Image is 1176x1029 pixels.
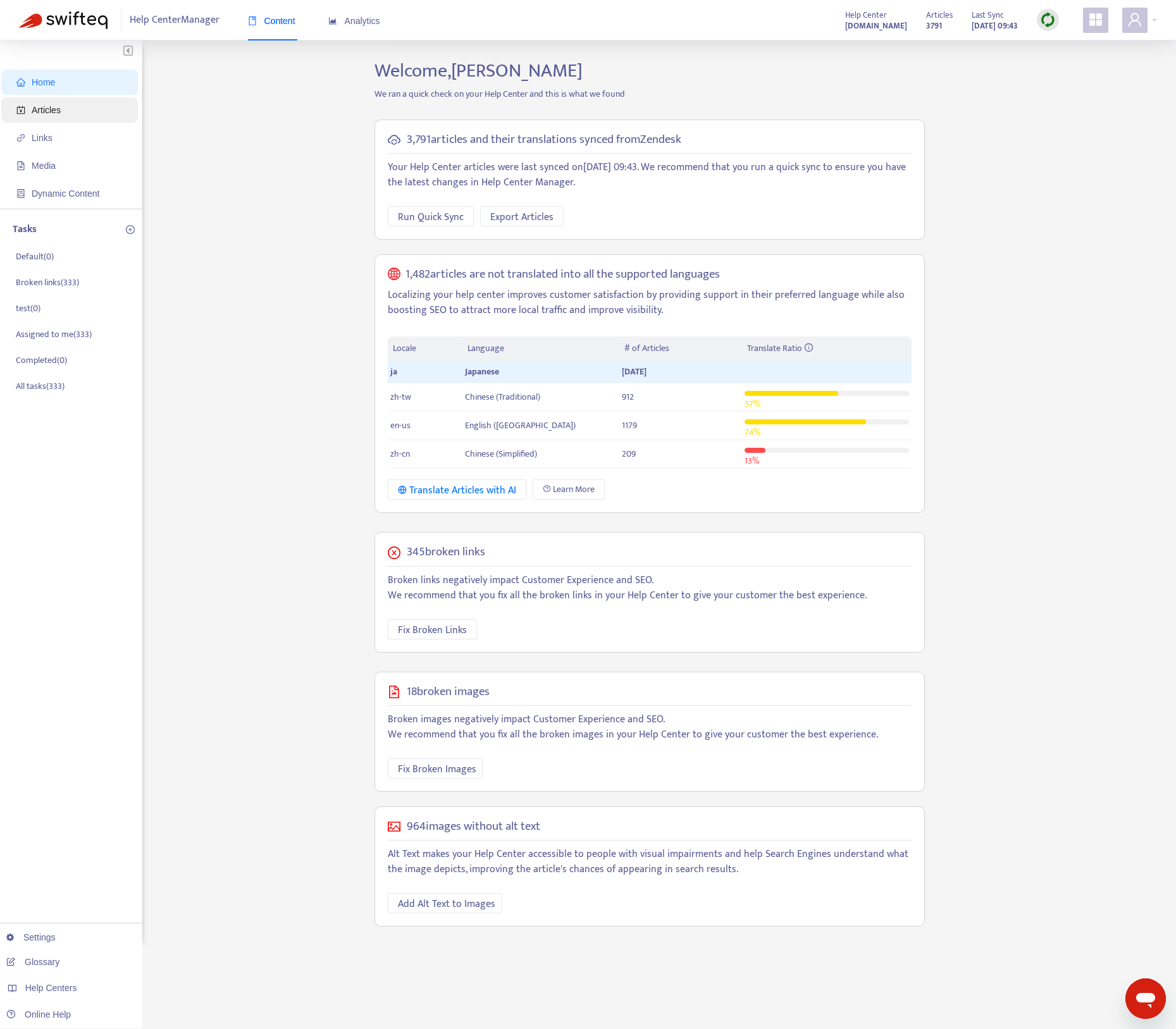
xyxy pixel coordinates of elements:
[388,479,526,500] button: Translate Articles with AI
[32,77,55,87] span: Home
[16,78,25,87] span: home
[388,336,462,361] th: Locale
[398,483,516,498] div: Translate Articles with AI
[407,133,681,147] h5: 3,791 articles and their translations synced from Zendesk
[465,447,537,461] span: Chinese (Simplified)
[6,957,59,967] a: Glossary
[1125,978,1166,1019] iframe: メッセージングウィンドウを開くボタン
[926,19,942,33] strong: 3791
[462,336,619,361] th: Language
[465,418,576,433] span: English ([GEOGRAPHIC_DATA])
[6,932,56,942] a: Settings
[388,619,477,639] button: Fix Broken Links
[16,189,25,198] span: container
[388,893,502,913] button: Add Alt Text to Images
[747,342,907,355] div: Translate Ratio
[32,105,61,115] span: Articles
[248,16,257,25] span: book
[16,379,65,393] p: All tasks ( 333 )
[19,11,108,29] img: Swifteq
[1040,12,1056,28] img: sync.dc5367851b00ba804db3.png
[328,16,380,26] span: Analytics
[465,364,499,379] span: Japanese
[745,397,760,411] span: 57 %
[622,447,636,461] span: 209
[388,573,912,603] p: Broken links negatively impact Customer Experience and SEO. We recommend that you fix all the bro...
[32,133,53,143] span: Links
[845,8,887,22] span: Help Center
[130,8,220,32] span: Help Center Manager
[374,55,583,87] span: Welcome, [PERSON_NAME]
[972,19,1018,33] strong: [DATE] 09:43
[845,19,907,33] strong: [DOMAIN_NAME]
[388,288,912,318] p: Localizing your help center improves customer satisfaction by providing support in their preferre...
[388,133,400,146] span: cloud-sync
[16,250,54,263] p: Default ( 0 )
[398,622,467,638] span: Fix Broken Links
[622,390,634,404] span: 912
[390,390,411,404] span: zh-tw
[16,133,25,142] span: link
[16,161,25,170] span: file-image
[16,302,40,315] p: test ( 0 )
[390,447,410,461] span: zh-cn
[32,188,99,199] span: Dynamic Content
[388,686,400,698] span: file-image
[407,685,490,699] h5: 18 broken images
[390,364,397,379] span: ja
[13,222,37,237] p: Tasks
[248,16,295,26] span: Content
[622,364,647,379] span: [DATE]
[16,354,67,367] p: Completed ( 0 )
[388,268,400,282] span: global
[405,268,720,282] h5: 1,482 articles are not translated into all the supported languages
[398,896,495,912] span: Add Alt Text to Images
[388,820,400,833] span: picture
[553,483,595,496] span: Learn More
[845,18,907,33] a: [DOMAIN_NAME]
[328,16,337,25] span: area-chart
[365,87,934,101] p: We ran a quick check on your Help Center and this is what we found
[745,453,759,468] span: 13 %
[388,847,912,877] p: Alt Text makes your Help Center accessible to people with visual impairments and help Search Engi...
[388,712,912,742] p: Broken images negatively impact Customer Experience and SEO. We recommend that you fix all the br...
[16,328,92,341] p: Assigned to me ( 333 )
[972,8,1004,22] span: Last Sync
[1088,12,1103,27] span: appstore
[16,276,79,289] p: Broken links ( 333 )
[619,336,741,361] th: # of Articles
[6,1009,71,1020] a: Online Help
[745,425,760,440] span: 74 %
[407,820,540,834] h5: 964 images without alt text
[388,160,912,190] p: Your Help Center articles were last synced on [DATE] 09:43 . We recommend that you run a quick sy...
[490,209,554,225] span: Export Articles
[388,206,474,226] button: Run Quick Sync
[926,8,953,22] span: Articles
[465,390,540,404] span: Chinese (Traditional)
[390,418,411,433] span: en-us
[126,225,135,234] span: plus-circle
[1127,12,1142,27] span: user
[388,758,483,779] button: Fix Broken Images
[398,761,476,777] span: Fix Broken Images
[16,106,25,114] span: account-book
[480,206,564,226] button: Export Articles
[398,209,464,225] span: Run Quick Sync
[32,161,56,171] span: Media
[25,983,77,993] span: Help Centers
[388,546,400,559] span: close-circle
[407,545,485,560] h5: 345 broken links
[533,479,605,500] a: Learn More
[622,418,637,433] span: 1179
